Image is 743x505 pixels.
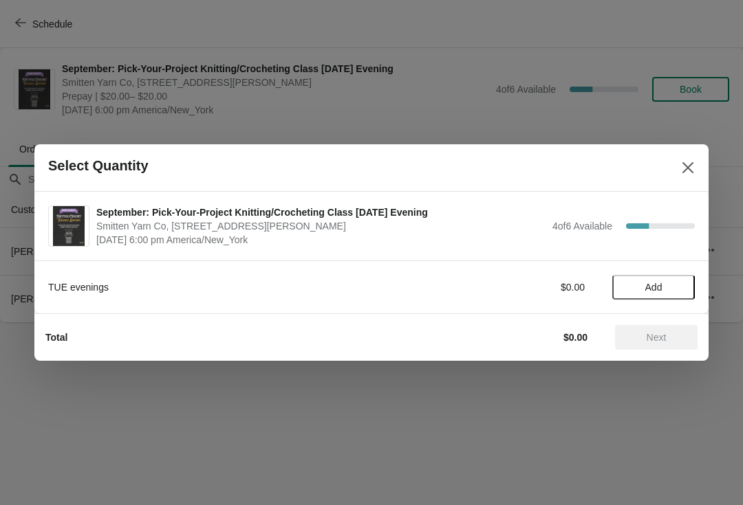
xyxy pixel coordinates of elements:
[552,221,612,232] span: 4 of 6 Available
[48,280,430,294] div: TUE evenings
[612,275,695,300] button: Add
[676,155,700,180] button: Close
[563,332,588,343] strong: $0.00
[96,205,546,219] span: September: Pick-Your-Project Knitting/Crocheting Class [DATE] Evening
[96,233,546,247] span: [DATE] 6:00 pm America/New_York
[48,158,149,174] h2: Select Quantity
[45,332,67,343] strong: Total
[645,282,663,293] span: Add
[457,280,585,294] div: $0.00
[53,206,85,246] img: September: Pick-Your-Project Knitting/Crocheting Class on Tuesday Evening | Smitten Yarn Co, 59 H...
[96,219,546,233] span: Smitten Yarn Co, [STREET_ADDRESS][PERSON_NAME]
